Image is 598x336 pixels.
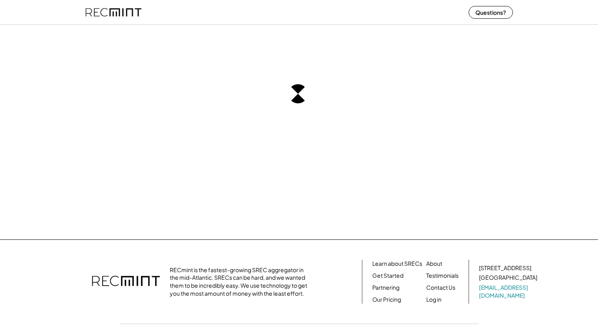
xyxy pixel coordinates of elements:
div: [GEOGRAPHIC_DATA] [479,274,537,282]
a: Partnering [372,284,399,292]
a: Log in [426,296,441,304]
img: recmint-logotype%403x.png [92,268,160,296]
a: Get Started [372,272,403,280]
a: Learn about SRECs [372,260,422,268]
a: Our Pricing [372,296,401,304]
a: About [426,260,442,268]
div: RECmint is the fastest-growing SREC aggregator in the mid-Atlantic. SRECs can be hard, and we wan... [170,266,312,297]
a: Testimonials [426,272,459,280]
button: Questions? [469,6,513,19]
img: recmint-logotype%403x%20%281%29.jpeg [85,2,141,23]
a: [EMAIL_ADDRESS][DOMAIN_NAME] [479,284,539,299]
a: Contact Us [426,284,455,292]
div: [STREET_ADDRESS] [479,264,531,272]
